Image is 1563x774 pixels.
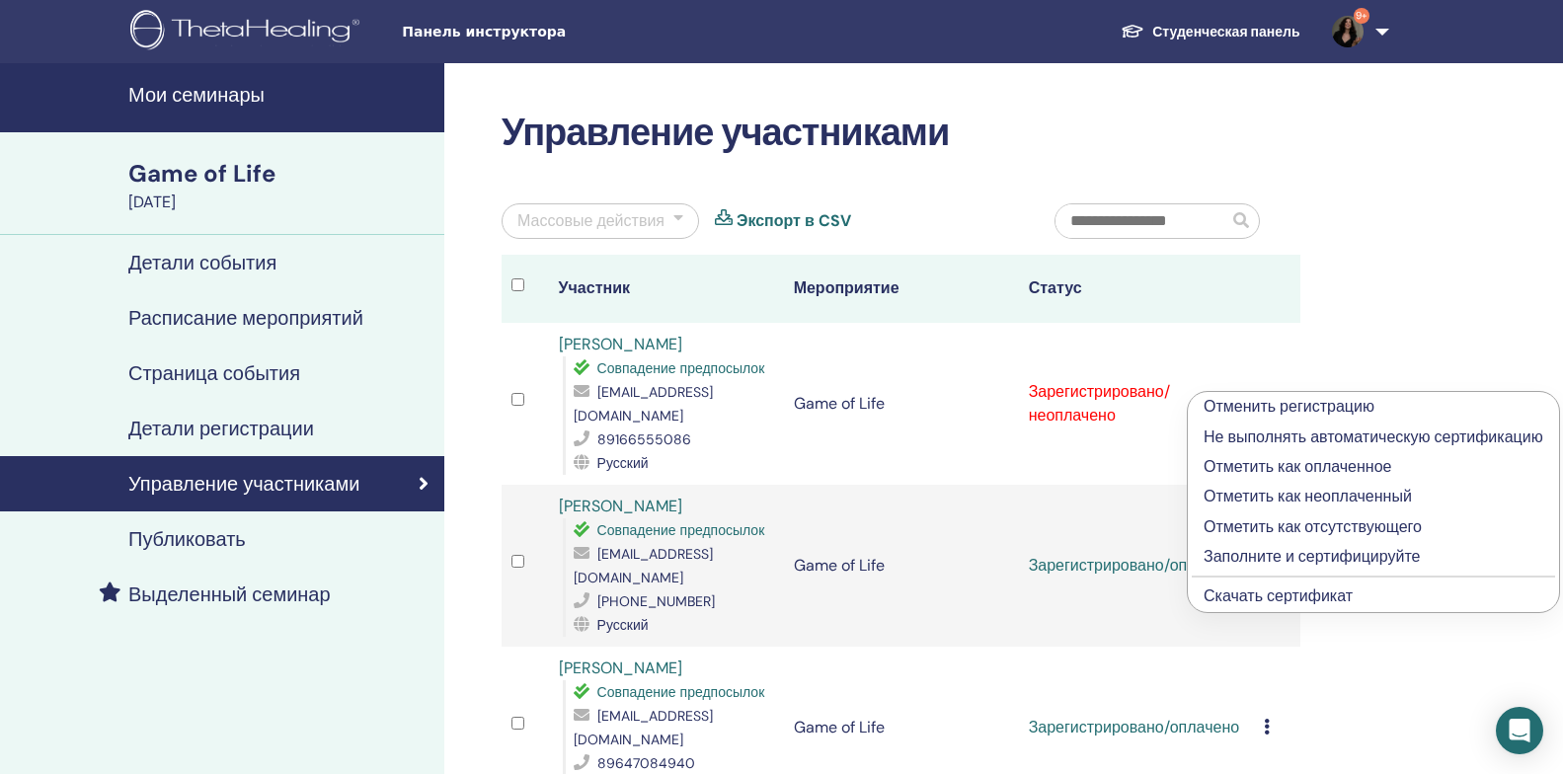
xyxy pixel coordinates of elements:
[117,157,444,214] a: Game of Life[DATE]
[128,361,300,385] h4: Страница события
[597,454,649,472] span: Русский
[1204,426,1543,449] p: Не выполнять автоматическую сертификацию
[402,22,698,42] span: Панель инструктора
[128,582,331,606] h4: Выделенный семинар
[574,383,713,425] span: [EMAIL_ADDRESS][DOMAIN_NAME]
[1019,255,1254,323] th: Статус
[1204,455,1543,479] p: Отметить как оплаченное
[597,754,695,772] span: 89647084940
[128,157,432,191] div: Game of Life
[784,255,1019,323] th: Мероприятие
[1204,585,1353,606] a: Скачать сертификат
[130,10,366,54] img: logo.png
[1204,545,1543,569] p: Заполните и сертифицируйте
[128,527,246,551] h4: Публиковать
[1204,515,1543,539] p: Отметить как отсутствующего
[549,255,784,323] th: Участник
[559,334,682,354] a: [PERSON_NAME]
[1121,23,1144,39] img: graduation-cap-white.svg
[574,545,713,586] span: [EMAIL_ADDRESS][DOMAIN_NAME]
[128,306,363,330] h4: Расписание мероприятий
[128,417,314,440] h4: Детали регистрации
[128,472,359,496] h4: Управление участниками
[559,658,682,678] a: [PERSON_NAME]
[597,521,765,539] span: Совпадение предпосылок
[502,111,1300,156] h2: Управление участниками
[517,209,664,233] div: Массовые действия
[128,251,276,274] h4: Детали события
[784,323,1019,485] td: Game of Life
[1354,8,1369,24] span: 9+
[574,707,713,748] span: [EMAIL_ADDRESS][DOMAIN_NAME]
[597,359,765,377] span: Совпадение предпосылок
[737,209,851,233] a: Экспорт в CSV
[597,592,715,610] span: [PHONE_NUMBER]
[1204,485,1543,508] p: Отметить как неоплаченный
[784,485,1019,647] td: Game of Life
[597,430,691,448] span: 89166555086
[597,616,649,634] span: Русский
[128,83,432,107] h4: Мои семинары
[1332,16,1364,47] img: default.jpg
[559,496,682,516] a: [PERSON_NAME]
[1105,14,1315,50] a: Студенческая панель
[1496,707,1543,754] div: Open Intercom Messenger
[128,191,432,214] div: [DATE]
[597,683,765,701] span: Совпадение предпосылок
[1204,395,1543,419] p: Отменить регистрацию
